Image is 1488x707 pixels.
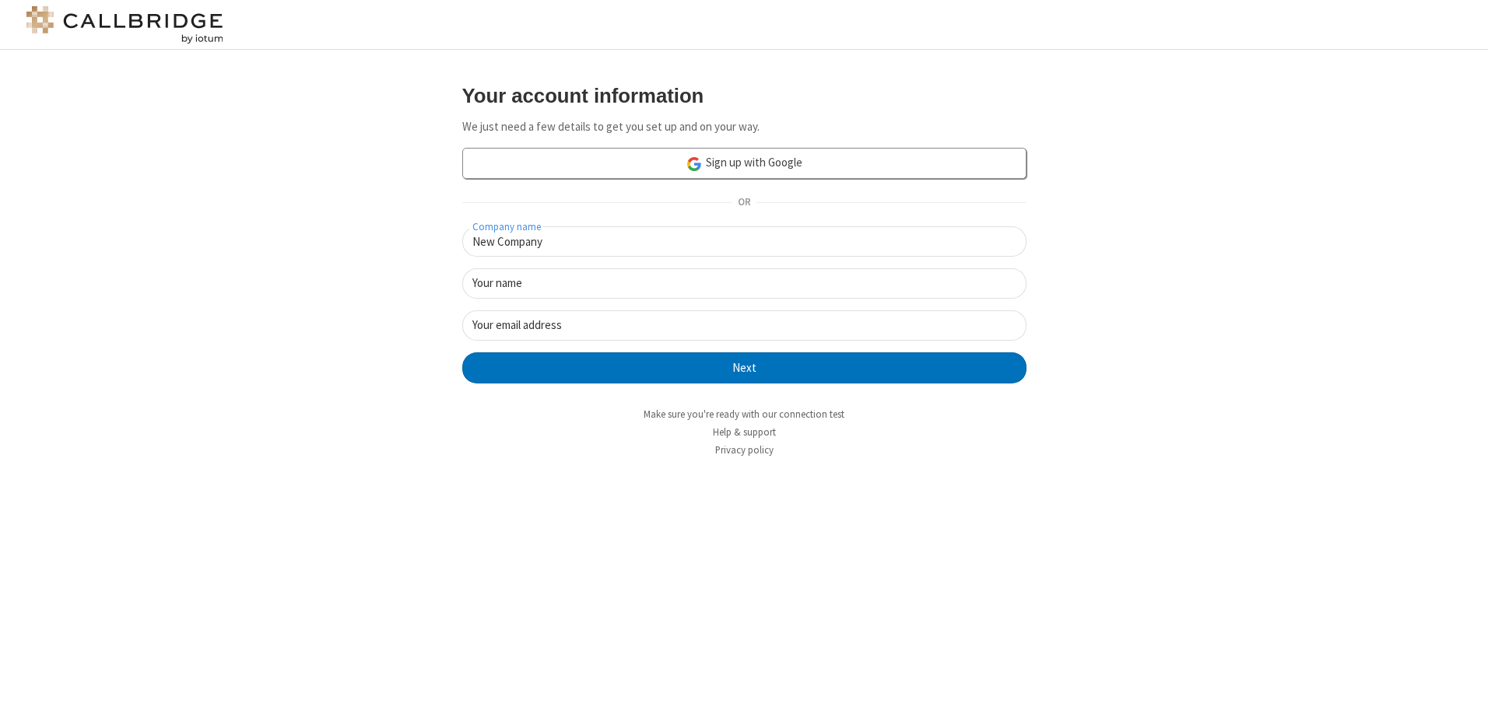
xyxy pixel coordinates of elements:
p: We just need a few details to get you set up and on your way. [462,118,1027,136]
a: Sign up with Google [462,148,1027,179]
a: Help & support [713,425,776,439]
input: Your name [462,268,1027,299]
a: Make sure you're ready with our connection test [644,408,844,421]
a: Privacy policy [715,443,774,457]
button: Next [462,352,1027,383]
img: logo@2x.png [23,6,226,44]
h3: Your account information [462,85,1027,107]
input: Company name [462,226,1027,257]
span: OR [732,192,756,214]
input: Your email address [462,310,1027,341]
img: google-icon.png [686,156,703,173]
